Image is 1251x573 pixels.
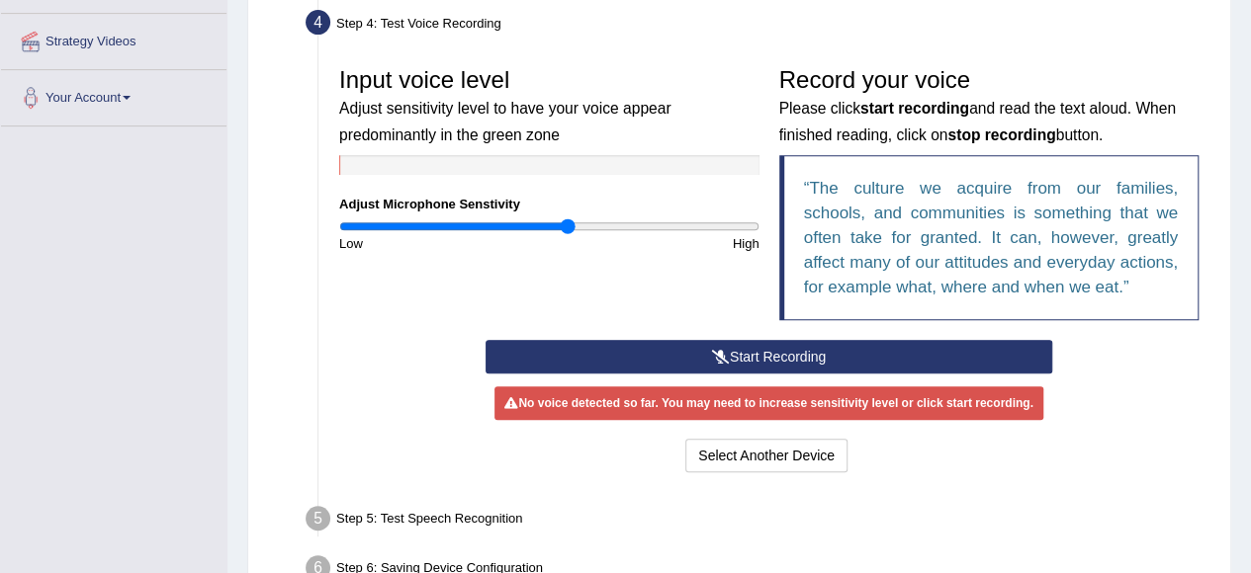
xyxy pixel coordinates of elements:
label: Adjust Microphone Senstivity [339,195,520,213]
a: Strategy Videos [1,14,226,63]
h3: Input voice level [339,67,760,145]
div: High [549,234,768,253]
small: Please click and read the text aloud. When finished reading, click on button. [779,100,1176,142]
q: The culture we acquire from our families, schools, and communities is something that we often tak... [804,179,1179,296]
div: No voice detected so far. You may need to increase sensitivity level or click start recording. [494,386,1042,420]
button: Start Recording [486,340,1052,373]
h3: Record your voice [779,67,1200,145]
div: Step 5: Test Speech Recognition [297,500,1221,543]
button: Select Another Device [685,439,848,472]
small: Adjust sensitivity level to have your voice appear predominantly in the green zone [339,100,670,142]
a: Your Account [1,70,226,120]
div: Low [329,234,549,253]
b: start recording [860,100,969,117]
div: Step 4: Test Voice Recording [297,4,1221,47]
b: stop recording [947,126,1055,143]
